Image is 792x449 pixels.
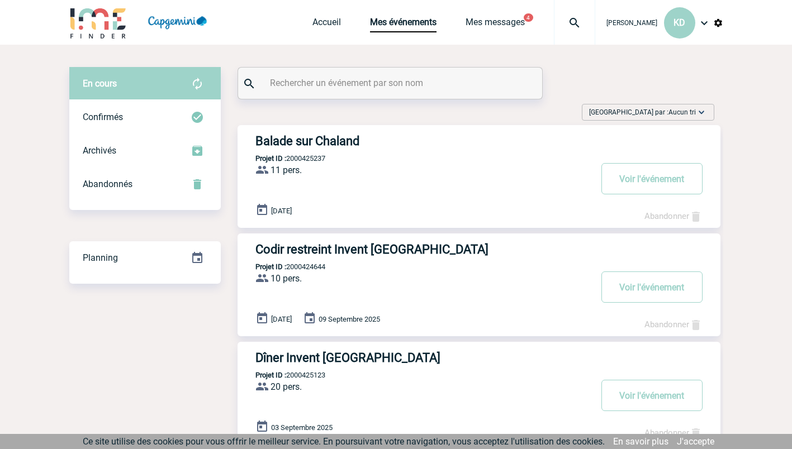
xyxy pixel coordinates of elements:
a: Mes événements [370,17,437,32]
span: 09 Septembre 2025 [319,315,380,323]
input: Rechercher un événement par son nom [267,75,516,91]
button: 4 [524,13,533,22]
span: En cours [83,78,117,89]
b: Projet ID : [255,262,286,271]
p: 2000424644 [238,262,325,271]
img: baseline_expand_more_white_24dp-b.png [696,107,707,118]
a: Abandonner [644,428,703,438]
span: 10 pers. [271,273,302,284]
a: Dîner Invent [GEOGRAPHIC_DATA] [238,351,720,365]
button: Voir l'événement [601,163,703,194]
span: 03 Septembre 2025 [271,423,333,432]
div: Retrouvez ici tous vos évènements avant confirmation [69,67,221,101]
span: Aucun tri [668,108,696,116]
a: Abandonner [644,211,703,221]
a: Balade sur Chaland [238,134,720,148]
div: Retrouvez ici tous vos événements organisés par date et état d'avancement [69,241,221,275]
a: Codir restreint Invent [GEOGRAPHIC_DATA] [238,242,720,256]
h3: Balade sur Chaland [255,134,591,148]
a: Planning [69,241,221,274]
img: IME-Finder [69,7,127,39]
a: Mes messages [466,17,525,32]
div: Retrouvez ici tous vos événements annulés [69,168,221,201]
a: En savoir plus [613,436,668,447]
span: [DATE] [271,207,292,215]
a: Abandonner [644,319,703,329]
span: Confirmés [83,112,123,122]
span: 20 pers. [271,381,302,392]
span: [GEOGRAPHIC_DATA] par : [589,107,696,118]
span: KD [674,17,685,28]
a: J'accepte [677,436,714,447]
a: Accueil [312,17,341,32]
h3: Dîner Invent [GEOGRAPHIC_DATA] [255,351,591,365]
h3: Codir restreint Invent [GEOGRAPHIC_DATA] [255,242,591,256]
div: Retrouvez ici tous les événements que vous avez décidé d'archiver [69,134,221,168]
b: Projet ID : [255,371,286,379]
span: [PERSON_NAME] [606,19,657,27]
b: Projet ID : [255,154,286,163]
button: Voir l'événement [601,271,703,303]
span: 11 pers. [271,165,302,175]
p: 2000425123 [238,371,325,379]
span: Abandonnés [83,179,132,189]
button: Voir l'événement [601,380,703,411]
span: Archivés [83,145,116,156]
span: Ce site utilise des cookies pour vous offrir le meilleur service. En poursuivant votre navigation... [83,436,605,447]
p: 2000425237 [238,154,325,163]
span: Planning [83,252,118,263]
span: [DATE] [271,315,292,323]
